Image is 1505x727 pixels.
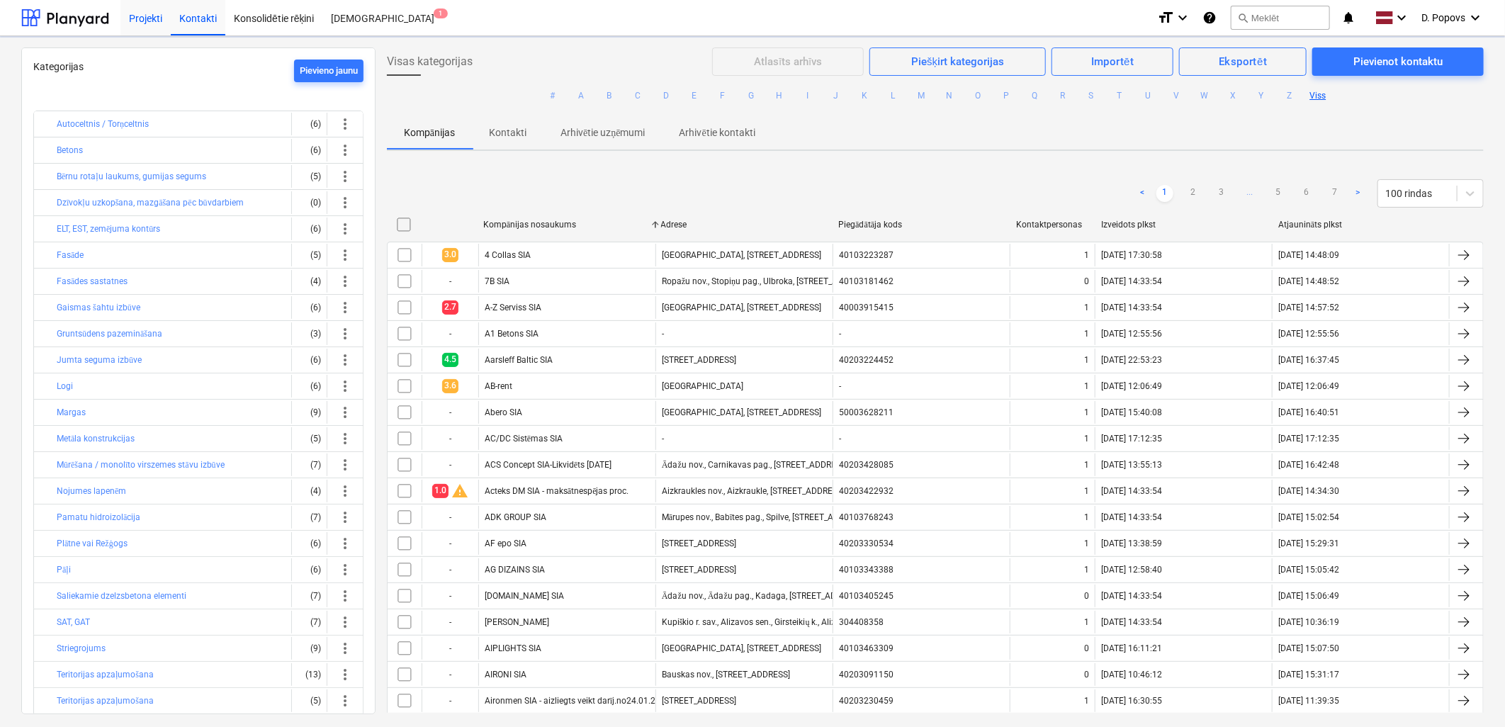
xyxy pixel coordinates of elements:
button: K [856,87,873,104]
button: Y [1253,87,1270,104]
div: [PERSON_NAME] [485,617,549,627]
div: [DATE] 16:40:51 [1278,407,1339,417]
div: [DATE] 15:07:50 [1278,643,1339,653]
button: J [828,87,845,104]
span: more_vert [337,483,354,500]
div: Kontaktpersonas [1016,220,1090,230]
span: 3.0 [442,248,458,261]
div: (13) [298,663,321,686]
p: Arhivētie kontakti [680,125,755,140]
button: Dzīvokļu uzkopšana, mazgāšana pēc būvdarbiem [57,194,244,211]
span: warning [451,483,468,500]
p: Arhivētie uzņēmumi [560,125,645,140]
button: Nojumes lapenēm [57,483,126,500]
div: [DATE] 14:33:54 [1101,512,1162,522]
div: Izveidots plkst [1101,220,1267,230]
div: (9) [298,401,321,424]
div: 40103181462 [839,276,894,286]
i: keyboard_arrow_down [1467,9,1484,26]
span: Kategorijas [33,61,84,72]
div: - [662,329,664,339]
div: ADK GROUP SIA [485,512,546,522]
span: more_vert [337,692,354,709]
div: (7) [298,585,321,607]
a: Page 2 [1185,185,1202,202]
div: 40103463309 [839,643,894,653]
button: Gruntsūdens pazemināšana [57,325,162,342]
span: more_vert [337,587,354,604]
button: Fasāde [57,247,84,264]
div: (6) [298,218,321,240]
div: Ādažu nov., Carnikavas pag., [STREET_ADDRESS] [662,460,848,470]
div: (4) [298,480,321,502]
div: (7) [298,611,321,633]
div: - [422,663,478,686]
div: 0 [1084,643,1089,653]
button: Pievieno jaunu [294,60,363,82]
span: ... [1241,185,1258,202]
button: G [743,87,760,104]
div: - [422,558,478,581]
button: Margas [57,404,86,421]
span: 4.5 [442,353,458,366]
div: AIRONI SIA [485,670,526,680]
span: 3.6 [442,379,458,393]
div: 40203330534 [839,539,894,548]
div: - [422,689,478,712]
div: - [839,434,841,444]
div: - [422,585,478,607]
div: [DATE] 16:30:55 [1101,696,1162,706]
span: more_vert [337,456,354,473]
button: U [1139,87,1156,104]
div: 4 Collas SIA [485,250,531,260]
div: [STREET_ADDRESS] [662,696,736,706]
div: 1 [1084,303,1089,312]
span: more_vert [337,299,354,316]
span: more_vert [337,535,354,552]
button: Autoceltnis / Torņceltnis [57,115,149,133]
i: Zināšanu pamats [1202,9,1217,26]
button: Saliekamie dzelzsbetona elementi [57,587,186,604]
div: 40203224452 [839,355,894,365]
div: (6) [298,375,321,398]
div: Ropažu nov., Stopiņu pag., Ulbroka, [STREET_ADDRESS] [662,276,871,287]
button: Viss [1309,87,1326,104]
div: [DATE] 15:31:17 [1278,670,1339,680]
a: Page 1 is your current page [1156,185,1173,202]
div: A-Z Serviss SIA [485,303,541,312]
div: (9) [298,637,321,660]
button: X [1224,87,1241,104]
button: I [799,87,816,104]
div: - [422,401,478,424]
div: [DATE] 14:33:54 [1101,486,1162,496]
div: [DATE] 14:33:54 [1101,617,1162,627]
div: [DATE] 22:53:23 [1101,355,1162,365]
div: Vienai no atsauksmēm šī apakšuzņēmēja vērtējums ir zem sliekšņa ( 1 ). [451,483,468,500]
div: 40203230459 [839,696,894,706]
div: (6) [298,558,321,581]
div: 0 [1084,591,1089,601]
span: 2.7 [442,300,458,314]
div: [DATE] 17:30:58 [1101,250,1162,260]
div: [DATE] 16:42:48 [1278,460,1339,470]
button: O [969,87,986,104]
span: 1.0 [432,484,449,497]
button: V [1168,87,1185,104]
button: Jumta seguma izbūve [57,351,142,368]
span: Visas kategorijas [387,53,473,70]
i: format_size [1157,9,1174,26]
div: 0 [1084,276,1089,286]
div: [DATE] 10:46:12 [1101,670,1162,680]
span: more_vert [337,430,354,447]
div: 40203428085 [839,460,894,470]
span: more_vert [337,168,354,185]
div: - [422,637,478,660]
div: (0) [298,191,321,214]
div: - [422,427,478,450]
div: Aironmen SIA - aizliegts veikt darīj.no24.01.2024 (VID) [485,696,692,706]
button: Q [1026,87,1043,104]
div: 40103768243 [839,512,894,522]
button: Bērnu rotaļu laukums, gumijas segums [57,168,206,185]
div: A1 Betons SIA [485,329,539,339]
button: P [998,87,1015,104]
